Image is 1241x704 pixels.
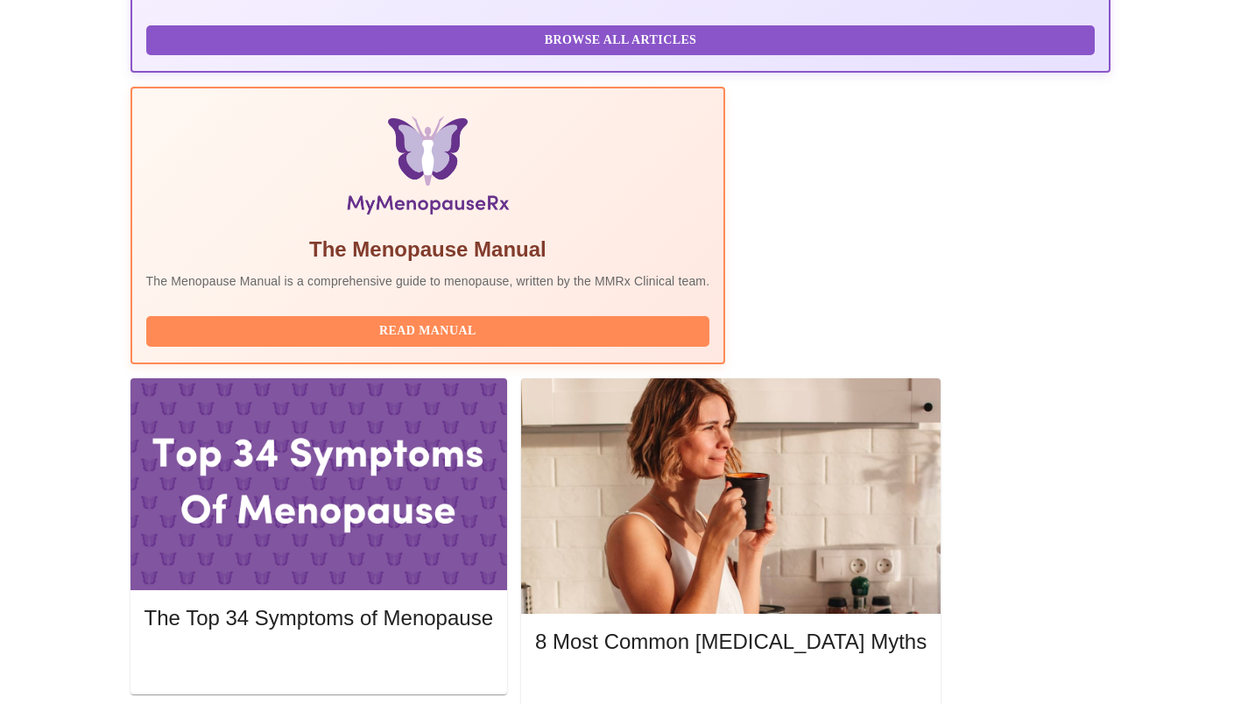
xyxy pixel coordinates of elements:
p: The Menopause Manual is a comprehensive guide to menopause, written by the MMRx Clinical team. [146,272,710,290]
button: Read More [145,648,493,679]
img: Menopause Manual [236,116,620,222]
h5: The Top 34 Symptoms of Menopause [145,604,493,632]
h5: The Menopause Manual [146,236,710,264]
a: Browse All Articles [146,32,1100,46]
span: Read Manual [164,320,693,342]
a: Read More [145,654,497,669]
h5: 8 Most Common [MEDICAL_DATA] Myths [535,628,927,656]
span: Browse All Articles [164,30,1078,52]
a: Read More [535,679,931,693]
button: Read More [535,672,927,703]
a: Read Manual [146,322,715,337]
span: Read More [553,677,909,699]
button: Browse All Articles [146,25,1096,56]
button: Read Manual [146,316,710,347]
span: Read More [162,652,476,674]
